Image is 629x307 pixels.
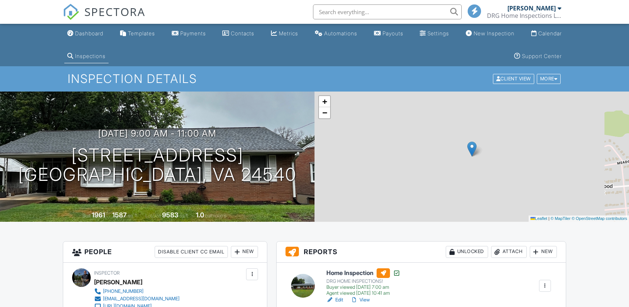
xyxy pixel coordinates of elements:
div: Client View [493,74,534,84]
a: Inspections [64,49,109,63]
div: New [231,246,258,258]
span: sq. ft. [128,213,138,218]
span: bathrooms [205,213,226,218]
div: [PERSON_NAME] [507,4,556,12]
a: Calendar [528,27,565,41]
span: Inspector [94,270,120,276]
div: DRG Home Inspections LLC [487,12,561,19]
a: New Inspection [463,27,517,41]
a: Zoom out [319,107,330,118]
a: Metrics [268,27,301,41]
div: Support Center [522,53,562,59]
a: View [351,296,370,304]
span: + [322,97,327,106]
div: [EMAIL_ADDRESS][DOMAIN_NAME] [103,296,180,302]
div: DRG HOME INSPECTIONS! [326,278,400,284]
div: Attach [491,246,527,258]
input: Search everything... [313,4,462,19]
a: Client View [492,76,536,81]
div: Calendar [538,30,562,36]
a: Settings [417,27,452,41]
a: Payouts [371,27,406,41]
img: Marker [467,141,477,157]
a: SPECTORA [63,10,145,26]
h1: [STREET_ADDRESS] [GEOGRAPHIC_DATA], VA 24540 [18,145,297,185]
div: Agent viewed [DATE] 10:41 am [326,290,400,296]
div: 9583 [162,211,178,219]
a: Support Center [511,49,565,63]
div: 1961 [92,211,105,219]
div: Settings [428,30,449,36]
span: sq.ft. [180,213,189,218]
div: Automations [324,30,357,36]
span: Built [83,213,91,218]
h3: People [63,242,267,263]
a: © OpenStreetMap contributors [572,216,627,221]
div: Templates [128,30,155,36]
span: SPECTORA [84,4,145,19]
a: Automations (Basic) [312,27,360,41]
a: [EMAIL_ADDRESS][DOMAIN_NAME] [94,295,180,303]
span: − [322,108,327,117]
div: Dashboard [75,30,103,36]
a: Dashboard [64,27,106,41]
a: [PHONE_NUMBER] [94,288,180,295]
a: Edit [326,296,343,304]
div: Payments [180,30,206,36]
h3: Reports [277,242,566,263]
div: New [530,246,557,258]
a: Leaflet [530,216,547,221]
h6: Home Inspection [326,268,400,278]
div: Unlocked [446,246,488,258]
a: Templates [117,27,158,41]
div: Metrics [279,30,298,36]
h3: [DATE] 9:00 am - 11:00 am [98,128,216,138]
div: Disable Client CC Email [155,246,228,258]
a: Home Inspection DRG HOME INSPECTIONS! Buyer viewed [DATE] 7:00 am Agent viewed [DATE] 10:41 am [326,268,400,297]
div: [PHONE_NUMBER] [103,288,143,294]
img: The Best Home Inspection Software - Spectora [63,4,79,20]
div: 1.0 [196,211,204,219]
a: Payments [169,27,209,41]
div: Inspections [75,53,106,59]
a: Contacts [219,27,257,41]
h1: Inspection Details [68,72,561,85]
div: Contacts [231,30,254,36]
div: [PERSON_NAME] [94,276,142,288]
div: Buyer viewed [DATE] 7:00 am [326,284,400,290]
div: New Inspection [474,30,515,36]
div: More [537,74,561,84]
span: | [548,216,549,221]
div: Payouts [383,30,403,36]
a: © MapTiler [551,216,571,221]
span: Lot Size [145,213,161,218]
a: Zoom in [319,96,330,107]
div: 1587 [112,211,127,219]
